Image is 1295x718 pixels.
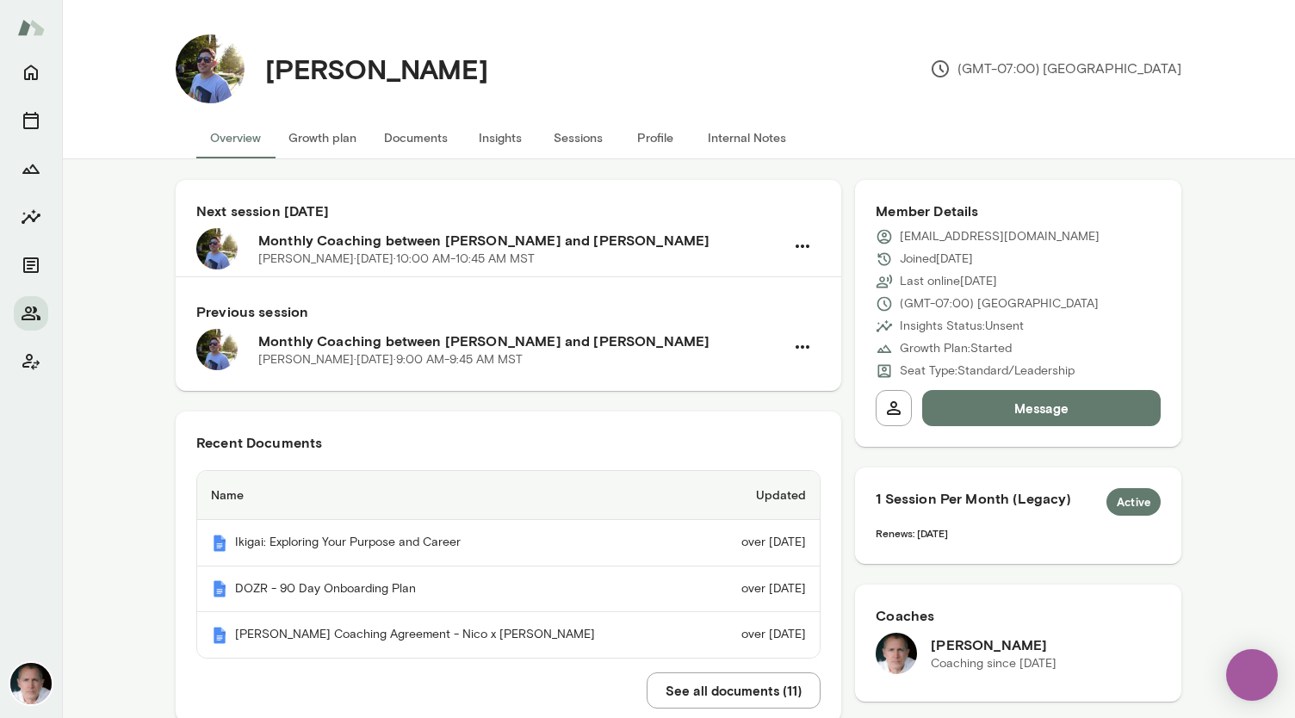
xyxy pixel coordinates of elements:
[196,117,275,158] button: Overview
[197,471,706,520] th: Name
[196,301,821,322] h6: Previous session
[876,633,917,674] img: Mike Lane
[258,331,784,351] h6: Monthly Coaching between [PERSON_NAME] and [PERSON_NAME]
[900,362,1075,380] p: Seat Type: Standard/Leadership
[900,251,973,268] p: Joined [DATE]
[706,471,820,520] th: Updated
[197,520,706,566] th: Ikigai: Exploring Your Purpose and Career
[930,59,1181,79] p: (GMT-07:00) [GEOGRAPHIC_DATA]
[617,117,694,158] button: Profile
[876,201,1161,221] h6: Member Details
[14,55,48,90] button: Home
[196,432,821,453] h6: Recent Documents
[900,228,1100,245] p: [EMAIL_ADDRESS][DOMAIN_NAME]
[694,117,800,158] button: Internal Notes
[258,251,535,268] p: [PERSON_NAME] · [DATE] · 10:00 AM-10:45 AM MST
[876,488,1161,516] h6: 1 Session Per Month (Legacy)
[647,672,821,709] button: See all documents (11)
[211,627,228,644] img: Mento
[706,520,820,566] td: over [DATE]
[197,566,706,613] th: DOZR - 90 Day Onboarding Plan
[462,117,539,158] button: Insights
[900,340,1012,357] p: Growth Plan: Started
[197,612,706,658] th: [PERSON_NAME] Coaching Agreement - Nico x [PERSON_NAME]
[265,53,488,85] h4: [PERSON_NAME]
[14,200,48,234] button: Insights
[14,296,48,331] button: Members
[900,273,997,290] p: Last online [DATE]
[931,655,1056,672] p: Coaching since [DATE]
[900,318,1024,335] p: Insights Status: Unsent
[539,117,617,158] button: Sessions
[196,201,821,221] h6: Next session [DATE]
[10,663,52,704] img: Mike Lane
[14,344,48,379] button: Client app
[1106,494,1161,511] span: Active
[922,390,1161,426] button: Message
[14,152,48,186] button: Growth Plan
[706,566,820,613] td: over [DATE]
[14,103,48,138] button: Sessions
[876,605,1161,626] h6: Coaches
[706,612,820,658] td: over [DATE]
[900,295,1099,313] p: (GMT-07:00) [GEOGRAPHIC_DATA]
[211,580,228,597] img: Mento
[258,230,784,251] h6: Monthly Coaching between [PERSON_NAME] and [PERSON_NAME]
[211,535,228,552] img: Mento
[176,34,245,103] img: Nico Rattazzi
[14,248,48,282] button: Documents
[275,117,370,158] button: Growth plan
[17,11,45,44] img: Mento
[370,117,462,158] button: Documents
[931,634,1056,655] h6: [PERSON_NAME]
[876,527,948,539] span: Renews: [DATE]
[258,351,523,368] p: [PERSON_NAME] · [DATE] · 9:00 AM-9:45 AM MST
